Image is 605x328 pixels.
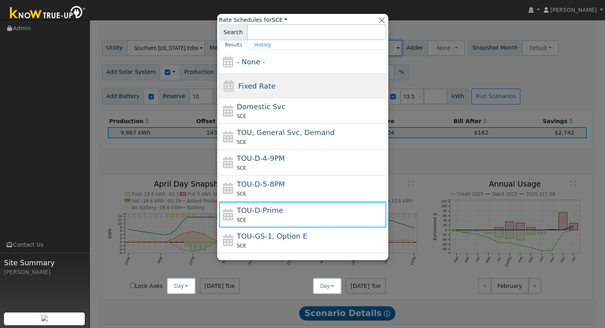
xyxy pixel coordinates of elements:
span: TOU-D-Prime [237,206,283,214]
button: Day [313,278,342,294]
span: SCE [237,139,246,145]
a: History [248,40,277,50]
a: Results [219,40,249,50]
span: TOU-GS-1, Option E [237,232,307,240]
span: Site Summary [4,257,85,268]
button: Day [167,278,196,294]
span: SCE [237,191,246,197]
span: [PERSON_NAME] [550,7,597,13]
img: retrieve [41,315,48,321]
span: SCE [237,114,246,119]
a: SCE [272,17,287,23]
span: TOU-D-4-9PM [237,154,285,162]
span: SCE [237,217,246,223]
span: TOU-GS-2, Option E [237,258,307,266]
span: Rate Schedules for [219,16,288,24]
span: Fixed Rate [238,82,276,90]
span: Domestic Service [237,102,286,111]
span: TOU-D-5-8PM [237,180,285,188]
span: - None - [237,58,265,66]
span: SCE [237,243,246,249]
img: Know True-Up [6,4,89,22]
div: [PERSON_NAME] [4,268,85,276]
span: SCE [237,165,246,171]
span: Search [219,24,247,40]
span: Time of Use, General Service, Demand Metered, Critical Peak Option: TOU-GS-2 CPP, Three Phase (2k... [237,128,335,137]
